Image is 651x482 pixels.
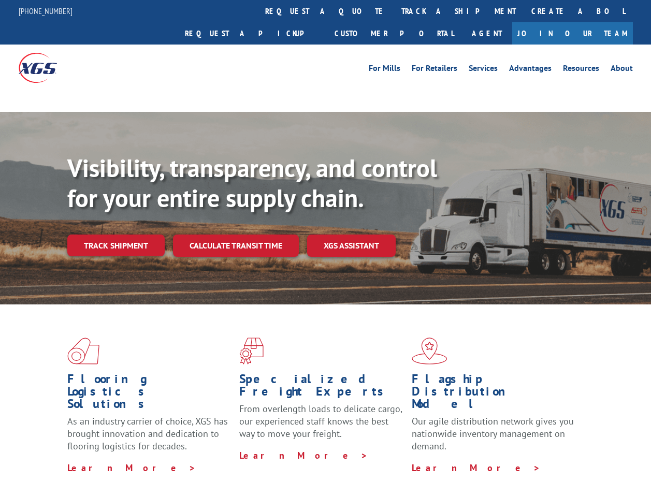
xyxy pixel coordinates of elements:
[307,235,396,257] a: XGS ASSISTANT
[239,449,368,461] a: Learn More >
[67,235,165,256] a: Track shipment
[461,22,512,45] a: Agent
[239,373,403,403] h1: Specialized Freight Experts
[327,22,461,45] a: Customer Portal
[611,64,633,76] a: About
[67,338,99,364] img: xgs-icon-total-supply-chain-intelligence-red
[19,6,73,16] a: [PHONE_NUMBER]
[67,462,196,474] a: Learn More >
[67,415,228,452] span: As an industry carrier of choice, XGS has brought innovation and dedication to flooring logistics...
[239,338,264,364] img: xgs-icon-focused-on-flooring-red
[509,64,552,76] a: Advantages
[412,415,574,452] span: Our agile distribution network gives you nationwide inventory management on demand.
[469,64,498,76] a: Services
[173,235,299,257] a: Calculate transit time
[239,403,403,449] p: From overlength loads to delicate cargo, our experienced staff knows the best way to move your fr...
[412,462,541,474] a: Learn More >
[563,64,599,76] a: Resources
[67,152,437,214] b: Visibility, transparency, and control for your entire supply chain.
[412,373,576,415] h1: Flagship Distribution Model
[67,373,232,415] h1: Flooring Logistics Solutions
[512,22,633,45] a: Join Our Team
[369,64,400,76] a: For Mills
[412,338,447,364] img: xgs-icon-flagship-distribution-model-red
[177,22,327,45] a: Request a pickup
[412,64,457,76] a: For Retailers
